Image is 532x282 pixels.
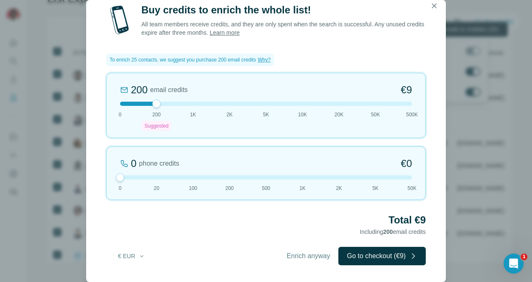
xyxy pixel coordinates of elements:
span: 500 [262,185,270,192]
img: mobile-phone [106,3,133,37]
span: €9 [401,83,412,97]
span: 1 [521,254,527,260]
span: 200 [383,228,393,235]
button: Enrich anyway [278,247,338,265]
a: Learn more [210,29,240,36]
span: 2K [226,111,233,118]
span: 1K [190,111,196,118]
button: Go to checkout (€9) [338,247,426,265]
span: To enrich 25 contacts, we suggest you purchase 200 email credits [110,56,256,64]
span: 20K [335,111,343,118]
span: email credits [150,85,188,95]
p: All team members receive credits, and they are only spent when the search is successful. Any unus... [141,20,426,37]
span: 50K [371,111,380,118]
span: 100 [189,185,197,192]
span: 1K [299,185,306,192]
button: € EUR [112,249,151,264]
span: 10K [298,111,307,118]
span: phone credits [139,159,179,169]
span: 50K [407,185,416,192]
span: 2K [336,185,342,192]
span: 0 [119,185,122,192]
span: Why? [258,57,271,63]
span: 5K [372,185,379,192]
span: €0 [401,157,412,170]
div: 200 [131,83,148,97]
span: 200 [152,111,161,118]
div: Suggested [142,121,171,131]
span: 200 [225,185,234,192]
span: 5K [263,111,269,118]
iframe: Intercom live chat [504,254,524,274]
span: 20 [154,185,159,192]
span: Enrich anyway [286,251,330,261]
span: 0 [119,111,122,118]
h2: Total €9 [106,213,426,227]
span: Including email credits [360,228,426,235]
div: 0 [131,157,136,170]
span: 500K [406,111,418,118]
